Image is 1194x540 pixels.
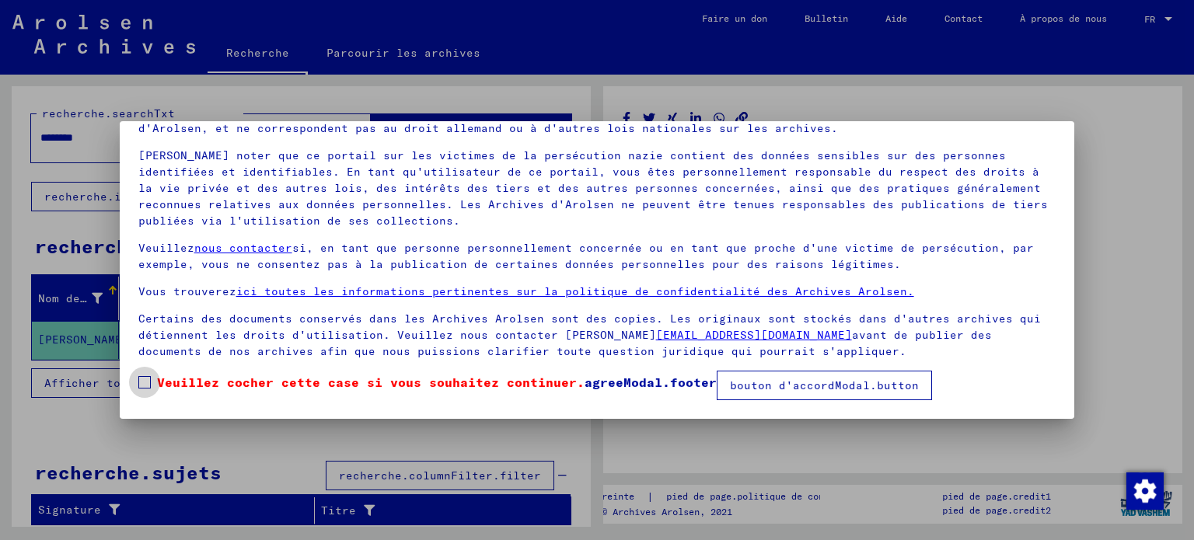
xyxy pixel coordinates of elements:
[138,312,1041,342] font: Certains des documents conservés dans les Archives Arolsen sont des copies. Les originaux sont st...
[730,378,919,392] font: bouton d'accordModal.button
[138,284,236,298] font: Vous trouverez
[656,328,852,342] a: [EMAIL_ADDRESS][DOMAIN_NAME]
[1126,472,1163,509] div: Modifier le consentement
[236,284,914,298] a: ici toutes les informations pertinentes sur la politique de confidentialité des Archives Arolsen.
[138,148,1048,228] font: [PERSON_NAME] noter que ce portail sur les victimes de la persécution nazie contient des données ...
[585,375,717,390] font: agreeModal.footer
[1126,472,1164,510] img: Modifier le consentement
[194,241,292,255] a: nous contacter
[157,375,585,390] font: Veuillez cocher cette case si vous souhaitez continuer.
[138,241,1034,271] font: si, en tant que personne personnellement concernée ou en tant que proche d'une victime de persécu...
[717,371,932,400] button: bouton d'accordModal.button
[138,241,194,255] font: Veuillez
